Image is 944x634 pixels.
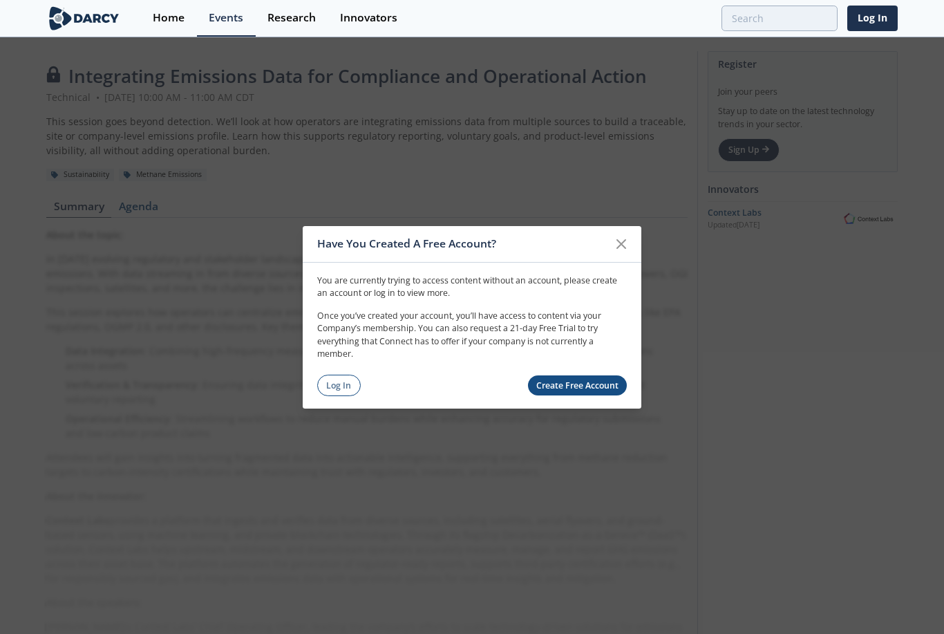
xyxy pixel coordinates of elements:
[721,6,838,31] input: Advanced Search
[317,375,361,396] a: Log In
[528,375,627,395] a: Create Free Account
[267,12,316,24] div: Research
[317,274,627,300] p: You are currently trying to access content without an account, please create an account or log in...
[317,231,608,257] div: Have You Created A Free Account?
[847,6,898,31] a: Log In
[46,6,122,30] img: logo-wide.svg
[209,12,243,24] div: Events
[317,310,627,361] p: Once you’ve created your account, you’ll have access to content via your Company’s membership. Yo...
[153,12,185,24] div: Home
[340,12,397,24] div: Innovators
